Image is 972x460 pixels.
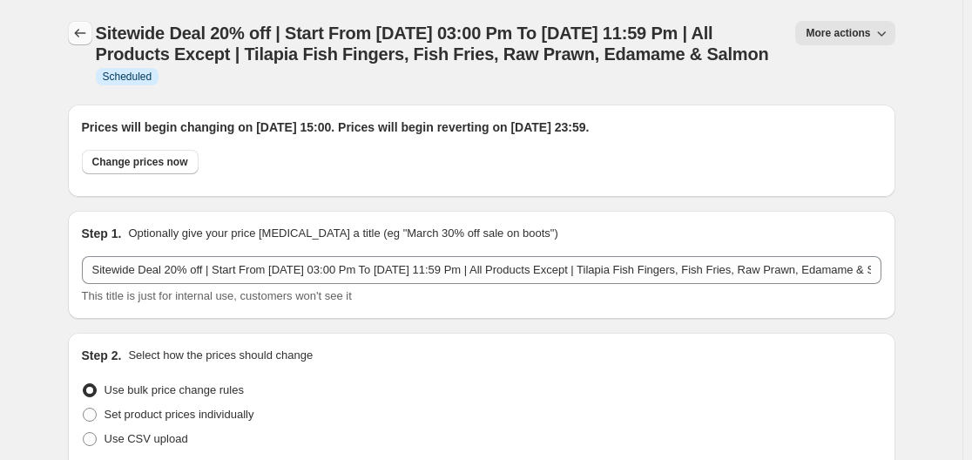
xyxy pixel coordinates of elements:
span: Sitewide Deal 20% off | Start From [DATE] 03:00 Pm To [DATE] 11:59 Pm | All Products Except | Til... [96,24,769,64]
span: Set product prices individually [105,408,254,421]
input: 30% off holiday sale [82,256,881,284]
button: More actions [795,21,894,45]
h2: Prices will begin changing on [DATE] 15:00. Prices will begin reverting on [DATE] 23:59. [82,118,881,136]
span: This title is just for internal use, customers won't see it [82,289,352,302]
h2: Step 2. [82,347,122,364]
button: Price change jobs [68,21,92,45]
span: Scheduled [103,70,152,84]
p: Optionally give your price [MEDICAL_DATA] a title (eg "March 30% off sale on boots") [128,225,557,242]
span: Change prices now [92,155,188,169]
span: Use CSV upload [105,432,188,445]
span: Use bulk price change rules [105,383,244,396]
p: Select how the prices should change [128,347,313,364]
h2: Step 1. [82,225,122,242]
span: More actions [806,26,870,40]
button: Change prices now [82,150,199,174]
